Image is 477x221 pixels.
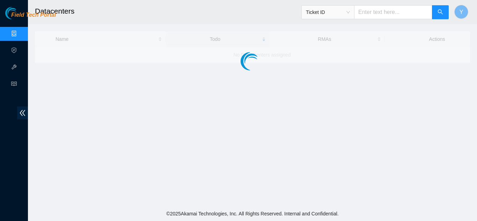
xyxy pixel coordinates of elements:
[354,5,432,19] input: Enter text here...
[11,12,56,19] span: Field Tech Portal
[5,7,35,19] img: Akamai Technologies
[306,7,350,17] span: Ticket ID
[11,78,17,92] span: read
[28,206,477,221] footer: © 2025 Akamai Technologies, Inc. All Rights Reserved. Internal and Confidential.
[438,9,443,16] span: search
[460,8,463,16] span: Y
[17,106,28,119] span: double-left
[5,13,56,22] a: Akamai TechnologiesField Tech Portal
[432,5,449,19] button: search
[454,5,468,19] button: Y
